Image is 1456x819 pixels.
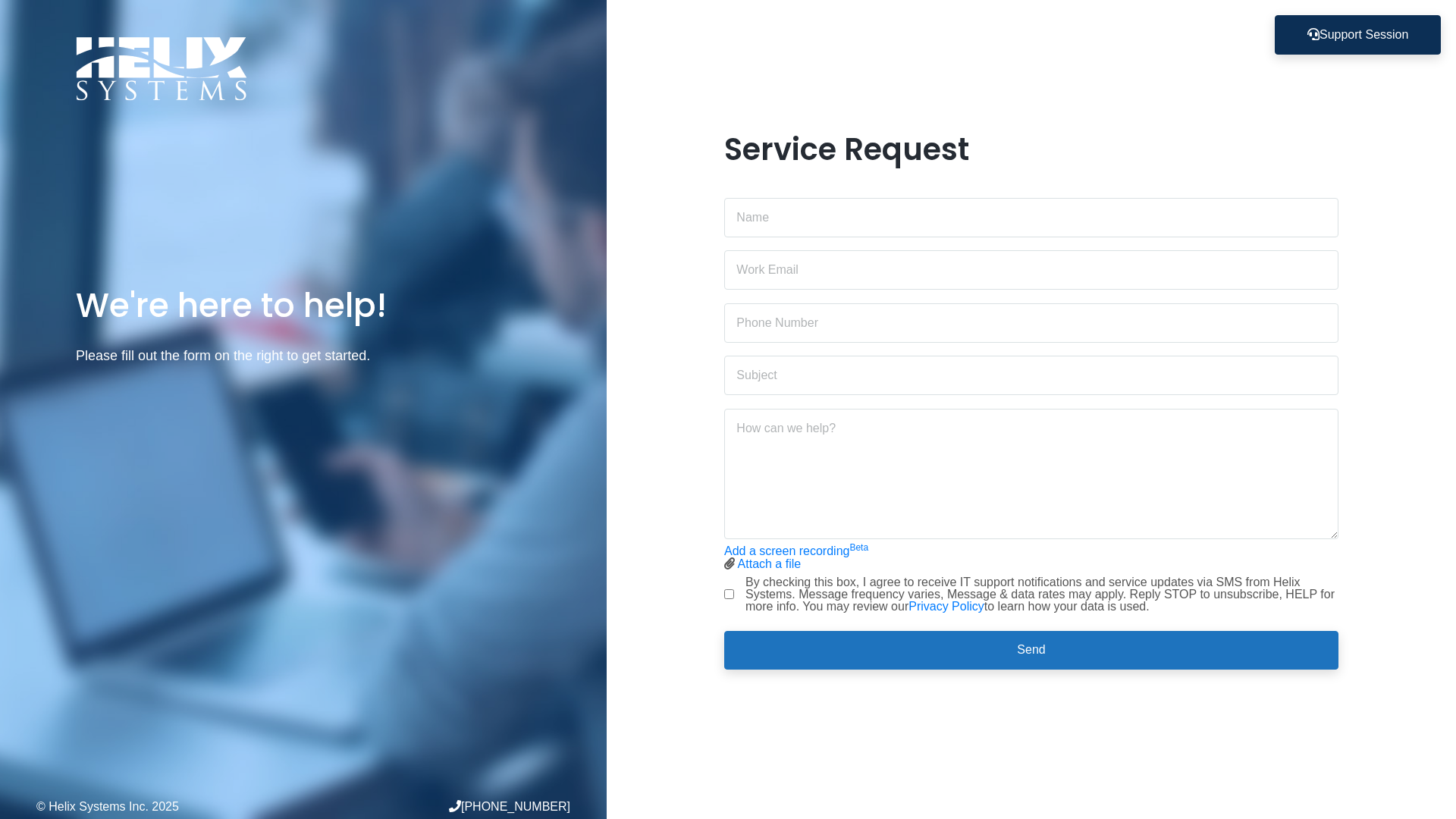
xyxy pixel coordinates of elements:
[724,250,1338,290] input: Work Email
[724,631,1338,670] button: Send
[724,198,1338,237] input: Name
[76,36,247,101] img: Logo
[849,542,868,553] sup: Beta
[76,345,531,367] p: Please fill out the form on the right to get started.
[303,800,570,813] div: [PHONE_NUMBER]
[908,600,984,613] a: Privacy Policy
[745,576,1338,613] label: By checking this box, I agree to receive IT support notifications and service updates via SMS fro...
[724,303,1338,343] input: Phone Number
[36,801,303,813] div: © Helix Systems Inc. 2025
[724,356,1338,395] input: Subject
[1275,15,1441,55] button: Support Session
[738,557,802,570] a: Attach a file
[724,544,868,557] a: Add a screen recordingBeta
[76,284,531,327] h1: We're here to help!
[724,131,1338,168] h1: Service Request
